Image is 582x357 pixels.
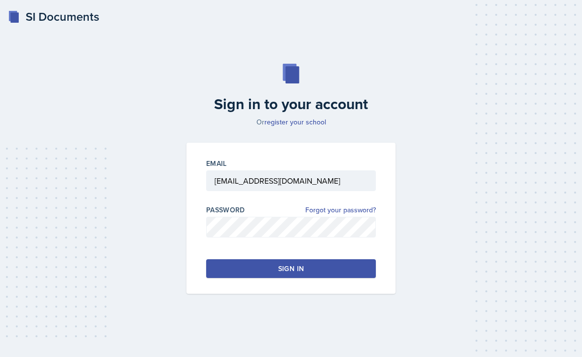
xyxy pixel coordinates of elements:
label: Password [206,205,245,215]
p: Or [181,117,401,127]
label: Email [206,159,227,168]
div: Sign in [278,264,304,274]
a: Forgot your password? [305,205,376,215]
a: register your school [264,117,326,127]
a: SI Documents [8,8,99,26]
h2: Sign in to your account [181,95,401,113]
input: Email [206,170,376,191]
button: Sign in [206,259,376,278]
